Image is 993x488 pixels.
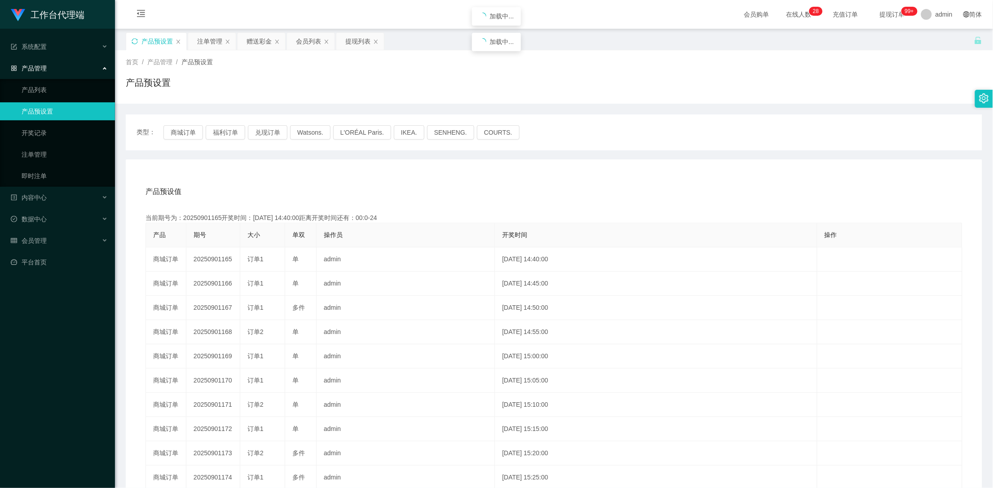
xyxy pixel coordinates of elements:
[479,38,486,45] i: icon: loading
[11,194,47,201] span: 内容中心
[11,237,17,244] i: 图标: table
[809,7,822,16] sup: 28
[11,44,17,50] i: 图标: form
[197,33,222,50] div: 注单管理
[11,216,17,222] i: 图标: check-circle-o
[490,38,514,45] span: 加载中...
[317,369,495,393] td: admin
[247,474,264,481] span: 订单1
[186,417,240,441] td: 20250901172
[317,296,495,320] td: admin
[495,320,817,344] td: [DATE] 14:55:00
[225,39,230,44] i: 图标: close
[829,11,863,18] span: 充值订单
[247,280,264,287] span: 订单1
[186,369,240,393] td: 20250901170
[22,145,108,163] a: 注单管理
[22,124,108,142] a: 开奖记录
[373,39,379,44] i: 图标: close
[292,474,305,481] span: 多件
[247,352,264,360] span: 订单1
[963,11,970,18] i: 图标: global
[176,39,181,44] i: 图标: close
[292,401,299,408] span: 单
[186,344,240,369] td: 20250901169
[274,39,280,44] i: 图标: close
[292,231,305,238] span: 单双
[317,344,495,369] td: admin
[292,425,299,432] span: 单
[186,320,240,344] td: 20250901168
[141,33,173,50] div: 产品预设置
[333,125,391,140] button: L'ORÉAL Paris.
[495,344,817,369] td: [DATE] 15:00:00
[11,9,25,22] img: logo.9652507e.png
[495,369,817,393] td: [DATE] 15:05:00
[875,11,909,18] span: 提现订单
[146,369,186,393] td: 商城订单
[176,58,178,66] span: /
[147,58,172,66] span: 产品管理
[146,320,186,344] td: 商城订单
[11,215,47,223] span: 数据中心
[477,125,520,140] button: COURTS.
[247,377,264,384] span: 订单1
[186,247,240,272] td: 20250901165
[292,280,299,287] span: 单
[31,0,84,29] h1: 工作台代理端
[11,194,17,201] i: 图标: profile
[317,272,495,296] td: admin
[247,304,264,311] span: 订单1
[825,231,837,238] span: 操作
[247,231,260,238] span: 大小
[427,125,474,140] button: SENHENG.
[11,11,84,18] a: 工作台代理端
[22,167,108,185] a: 即时注单
[479,13,486,20] i: icon: loading
[146,247,186,272] td: 商城订单
[247,255,264,263] span: 订单1
[495,441,817,466] td: [DATE] 15:20:00
[146,344,186,369] td: 商城订单
[324,231,343,238] span: 操作员
[11,253,108,271] a: 图标: dashboard平台首页
[495,417,817,441] td: [DATE] 15:15:00
[317,320,495,344] td: admin
[186,441,240,466] td: 20250901173
[22,102,108,120] a: 产品预设置
[292,352,299,360] span: 单
[186,393,240,417] td: 20250901171
[317,417,495,441] td: admin
[317,393,495,417] td: admin
[137,125,163,140] span: 类型：
[146,393,186,417] td: 商城订单
[247,449,264,457] span: 订单2
[146,213,962,223] div: 当前期号为：20250901165开奖时间：[DATE] 14:40:00距离开奖时间还有：00:0-24
[11,65,17,71] i: 图标: appstore-o
[495,296,817,320] td: [DATE] 14:50:00
[247,425,264,432] span: 订单1
[345,33,371,50] div: 提现列表
[163,125,203,140] button: 商城订单
[11,237,47,244] span: 会员管理
[290,125,331,140] button: Watsons.
[132,38,138,44] i: 图标: sync
[974,36,982,44] i: 图标: unlock
[146,296,186,320] td: 商城订单
[813,7,816,16] p: 2
[206,125,245,140] button: 福利订单
[490,13,514,20] span: 加载中...
[186,296,240,320] td: 20250901167
[979,93,989,103] i: 图标: setting
[782,11,816,18] span: 在线人数
[292,328,299,335] span: 单
[816,7,819,16] p: 8
[146,186,181,197] span: 产品预设值
[248,125,287,140] button: 兑现订单
[394,125,424,140] button: IKEA.
[142,58,144,66] span: /
[247,33,272,50] div: 赠送彩金
[11,65,47,72] span: 产品管理
[324,39,329,44] i: 图标: close
[194,231,206,238] span: 期号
